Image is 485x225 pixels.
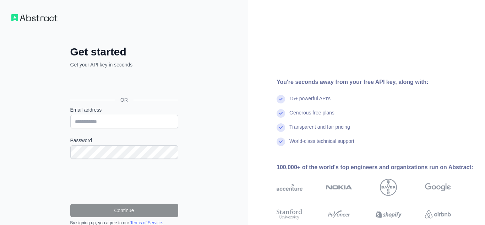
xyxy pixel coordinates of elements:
[11,14,58,21] img: Workflow
[376,208,402,221] img: shopify
[67,76,180,92] iframe: Sign in with Google Button
[289,138,354,152] div: World-class technical support
[277,163,474,172] div: 100,000+ of the world's top engineers and organizations run on Abstract:
[70,45,178,58] h2: Get started
[277,123,285,132] img: check mark
[70,106,178,113] label: Email address
[70,167,178,195] iframe: reCAPTCHA
[70,204,178,217] button: Continue
[115,96,133,103] span: OR
[277,109,285,118] img: check mark
[425,179,451,196] img: google
[425,208,451,221] img: airbnb
[277,78,474,86] div: You're seconds away from your free API key, along with:
[277,95,285,103] img: check mark
[277,208,303,221] img: stanford university
[70,137,178,144] label: Password
[70,61,178,68] p: Get your API key in seconds
[277,138,285,146] img: check mark
[289,123,350,138] div: Transparent and fair pricing
[326,179,352,196] img: nokia
[380,179,397,196] img: bayer
[289,109,334,123] div: Generous free plans
[277,179,303,196] img: accenture
[289,95,331,109] div: 15+ powerful API's
[326,208,352,221] img: payoneer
